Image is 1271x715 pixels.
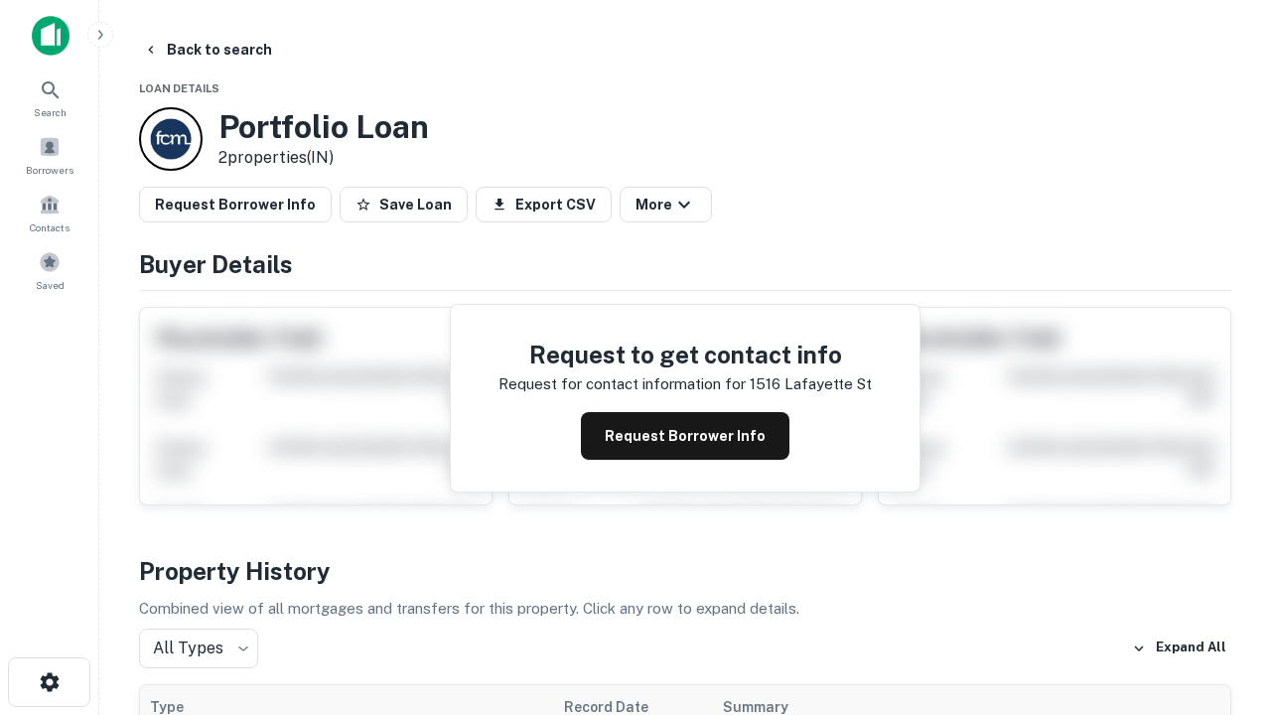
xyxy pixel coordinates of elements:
h4: Property History [139,553,1231,589]
button: Request Borrower Info [581,412,789,460]
p: 1516 lafayette st [750,372,872,396]
a: Contacts [6,186,93,239]
div: All Types [139,629,258,668]
button: Request Borrower Info [139,187,332,222]
a: Borrowers [6,128,93,182]
span: Contacts [30,219,70,235]
iframe: Chat Widget [1172,556,1271,651]
span: Borrowers [26,162,73,178]
span: Saved [36,277,65,293]
img: capitalize-icon.png [32,16,70,56]
p: Request for contact information for [498,372,746,396]
button: Export CSV [476,187,612,222]
h4: Request to get contact info [498,337,872,372]
h4: Buyer Details [139,246,1231,282]
button: Back to search [135,32,280,68]
span: Search [34,104,67,120]
button: Expand All [1127,634,1231,663]
button: Save Loan [340,187,468,222]
h3: Portfolio Loan [218,108,429,146]
a: Saved [6,243,93,297]
button: More [620,187,712,222]
a: Search [6,71,93,124]
p: 2 properties (IN) [218,146,429,170]
p: Combined view of all mortgages and transfers for this property. Click any row to expand details. [139,597,1231,621]
span: Loan Details [139,82,219,94]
